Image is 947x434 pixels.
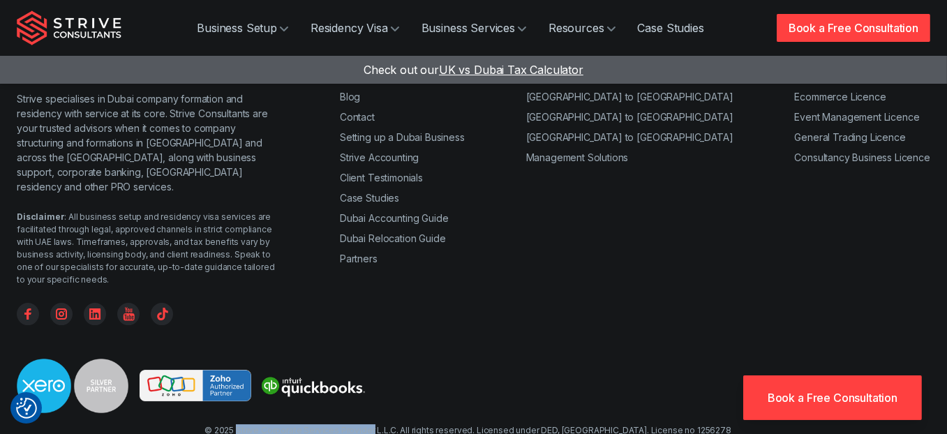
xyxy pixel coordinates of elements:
[186,14,299,42] a: Business Setup
[526,111,733,123] a: [GEOGRAPHIC_DATA] to [GEOGRAPHIC_DATA]
[340,151,419,163] a: Strive Accounting
[340,172,423,184] a: Client Testimonials
[627,14,715,42] a: Case Studies
[794,91,886,103] a: Ecommerce Licence
[410,14,537,42] a: Business Services
[526,131,733,143] a: [GEOGRAPHIC_DATA] to [GEOGRAPHIC_DATA]
[794,131,905,143] a: General Trading Licence
[364,63,583,77] a: Check out ourUK vs Dubai Tax Calculator
[340,253,378,264] a: Partners
[526,151,629,163] a: Management Solutions
[84,303,106,325] a: Linkedin
[299,14,410,42] a: Residency Visa
[537,14,627,42] a: Resources
[151,303,173,325] a: TikTok
[340,111,375,123] a: Contact
[17,359,128,413] img: Strive is a Xero Silver Partner
[17,211,284,286] div: : All business setup and residency visa services are facilitated through legal, approved channels...
[526,91,733,103] a: [GEOGRAPHIC_DATA] to [GEOGRAPHIC_DATA]
[340,212,448,224] a: Dubai Accounting Guide
[50,303,73,325] a: Instagram
[794,151,930,163] a: Consultancy Business Licence
[340,91,360,103] a: Blog
[17,91,284,194] p: Strive specialises in Dubai company formation and residency with service at its core. Strive Cons...
[17,303,39,325] a: Facebook
[794,111,919,123] a: Event Management Licence
[117,303,140,325] a: YouTube
[340,232,445,244] a: Dubai Relocation Guide
[17,10,121,45] img: Strive Consultants
[17,211,64,222] strong: Disclaimer
[743,375,922,420] a: Book a Free Consultation
[16,398,37,419] img: Revisit consent button
[340,192,399,204] a: Case Studies
[439,63,583,77] span: UK vs Dubai Tax Calculator
[16,398,37,419] button: Consent Preferences
[140,370,251,401] img: Strive is a Zoho Partner
[340,131,465,143] a: Setting up a Dubai Business
[777,14,930,42] a: Book a Free Consultation
[257,371,368,401] img: Strive is a quickbooks Partner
